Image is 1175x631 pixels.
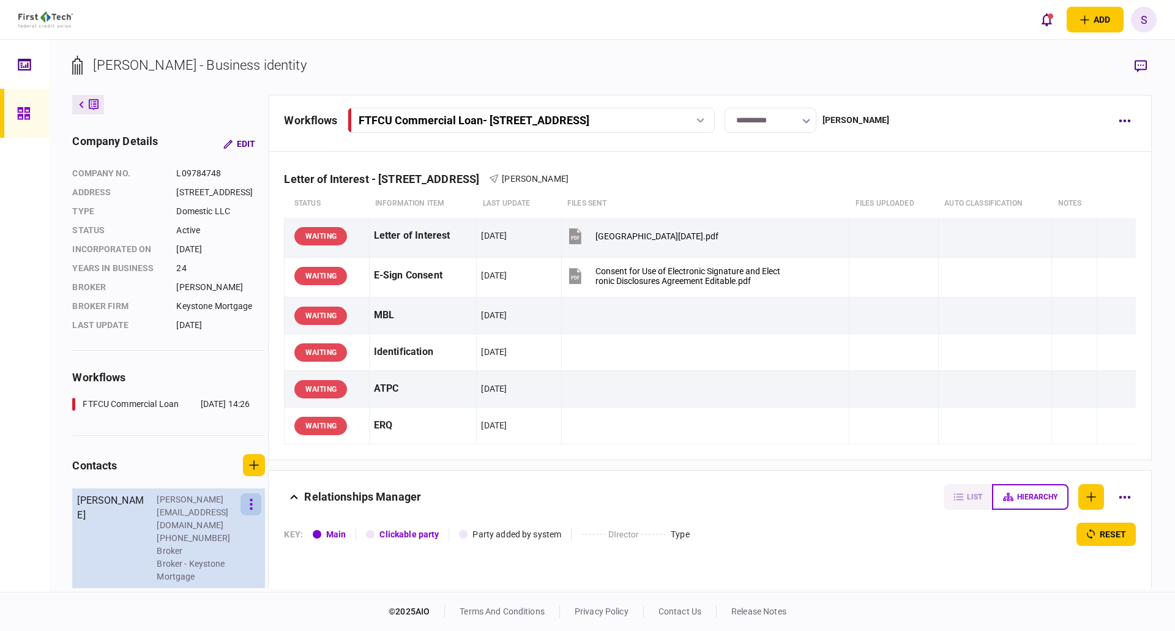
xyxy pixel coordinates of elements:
div: WAITING [294,380,347,398]
span: [PERSON_NAME] [502,174,569,184]
a: release notes [731,607,786,616]
th: notes [1052,190,1097,218]
div: ERQ [374,412,472,439]
div: Letter of Interest - [STREET_ADDRESS] [284,173,489,185]
div: workflows [284,112,337,129]
button: Consent for Use of Electronic Signature and Electronic Disclosures Agreement Editable.pdf [566,262,780,289]
div: Keystone Mortgage [176,300,265,313]
div: Identification [374,338,472,366]
div: WAITING [294,343,347,362]
th: Files uploaded [849,190,938,218]
div: [DATE] [176,243,265,256]
div: Relationships Manager [304,484,421,510]
div: last update [72,319,164,332]
div: incorporated on [72,243,164,256]
button: list [944,484,992,510]
div: WAITING [294,267,347,285]
div: Broker [72,281,164,294]
div: [STREET_ADDRESS] [176,186,265,199]
div: WAITING [294,417,347,435]
div: L09784748 [176,167,265,180]
div: FTFCU Commercial Loan [83,398,179,411]
div: [DATE] [481,230,507,242]
div: [PERSON_NAME][EMAIL_ADDRESS][DOMAIN_NAME] [157,493,236,532]
div: Clickable party [379,528,439,541]
div: E-Sign Consent [374,262,472,289]
div: [DATE] 14:26 [201,398,250,411]
div: Active [176,224,265,237]
div: [PERSON_NAME] [822,114,890,127]
button: hierarchy [992,484,1069,510]
div: company no. [72,167,164,180]
div: company details [72,133,158,155]
div: [PERSON_NAME] [77,493,144,583]
div: [DATE] [176,319,265,332]
div: years in business [72,262,164,275]
div: WAITING [294,227,347,245]
div: Letter of Interest [374,222,472,250]
div: status [72,224,164,237]
div: Consent for Use of Electronic Signature and Electronic Disclosures Agreement Editable.pdf [595,266,780,286]
div: contacts [72,457,117,474]
div: workflows [72,369,265,386]
div: Type [671,528,690,541]
div: broker firm [72,300,164,313]
div: Type [72,205,164,218]
button: Edit [214,133,265,155]
div: 24 [176,262,265,275]
div: FTFCU Commercial Loan - [STREET_ADDRESS] [359,114,589,127]
div: [PERSON_NAME] [176,281,265,294]
div: [DATE] [481,383,507,395]
div: Domestic LLC [176,205,265,218]
a: privacy policy [575,607,629,616]
a: contact us [658,607,701,616]
th: last update [477,190,561,218]
div: Broker [157,545,236,558]
div: Broker - Keystone Mortgage [157,558,236,583]
button: reset [1076,523,1136,546]
div: [PERSON_NAME] - Business identity [93,55,306,75]
div: WAITING [294,307,347,325]
div: ATPC [374,375,472,403]
span: hierarchy [1017,493,1057,501]
div: [DATE] [481,269,507,282]
th: Information item [369,190,477,218]
div: © 2025 AIO [389,605,445,618]
button: S [1131,7,1157,32]
th: auto classification [938,190,1051,218]
div: [DATE] [481,346,507,358]
div: [PHONE_NUMBER] [157,532,236,545]
a: FTFCU Commercial Loan[DATE] 14:26 [72,398,250,411]
div: [DATE] [481,419,507,431]
button: FTFCU Commercial Loan- [STREET_ADDRESS] [348,108,715,133]
img: client company logo [18,12,73,28]
div: [DATE] [481,309,507,321]
div: MBL [374,302,472,329]
button: open notifications list [1034,7,1059,32]
span: list [967,493,982,501]
div: address [72,186,164,199]
th: status [285,190,369,218]
div: Party added by system [472,528,561,541]
a: terms and conditions [460,607,545,616]
div: KEY : [284,528,303,541]
button: South Plaza Shopping Center_LOI_09.24.25.pdf [566,222,718,250]
th: files sent [561,190,849,218]
button: open adding identity options [1067,7,1124,32]
div: Main [326,528,346,541]
div: South Plaza Shopping Center_LOI_09.24.25.pdf [595,231,718,241]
